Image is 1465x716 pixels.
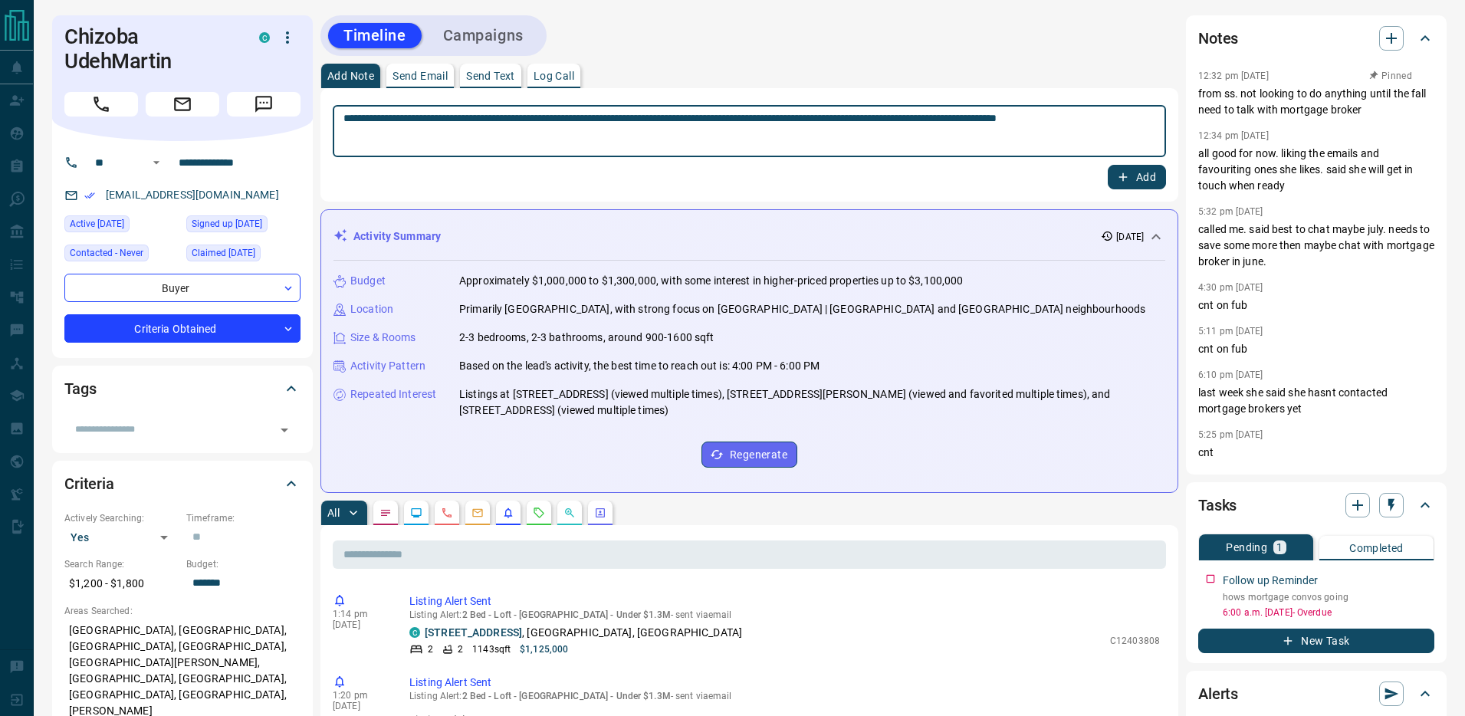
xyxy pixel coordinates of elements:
[186,511,301,525] p: Timeframe:
[350,301,393,317] p: Location
[64,571,179,596] p: $1,200 - $1,800
[350,386,436,402] p: Repeated Interest
[186,557,301,571] p: Budget:
[64,525,179,550] div: Yes
[428,23,539,48] button: Campaigns
[1198,429,1263,440] p: 5:25 pm [DATE]
[64,511,179,525] p: Actively Searching:
[70,245,143,261] span: Contacted - Never
[409,691,1160,701] p: Listing Alert : - sent via email
[471,507,484,519] svg: Emails
[350,273,386,289] p: Budget
[520,642,568,656] p: $1,125,000
[409,609,1160,620] p: Listing Alert : - sent via email
[1198,20,1434,57] div: Notes
[409,627,420,638] div: condos.ca
[1198,369,1263,380] p: 6:10 pm [DATE]
[1198,326,1263,337] p: 5:11 pm [DATE]
[1226,542,1267,553] p: Pending
[1198,341,1434,357] p: cnt on fub
[701,442,797,468] button: Regenerate
[333,690,386,701] p: 1:20 pm
[459,330,714,346] p: 2-3 bedrooms, 2-3 bathrooms, around 900-1600 sqft
[64,465,301,502] div: Criteria
[64,314,301,343] div: Criteria Obtained
[1198,385,1434,417] p: last week she said she hasnt contacted mortgage brokers yet
[1198,206,1263,217] p: 5:32 pm [DATE]
[1349,543,1404,553] p: Completed
[441,507,453,519] svg: Calls
[259,32,270,43] div: condos.ca
[64,471,114,496] h2: Criteria
[333,222,1165,251] div: Activity Summary[DATE]
[70,216,124,232] span: Active [DATE]
[1110,634,1160,648] p: C12403808
[594,507,606,519] svg: Agent Actions
[458,642,463,656] p: 2
[327,71,374,81] p: Add Note
[64,92,138,117] span: Call
[333,619,386,630] p: [DATE]
[1276,542,1283,553] p: 1
[459,301,1145,317] p: Primarily [GEOGRAPHIC_DATA], with strong focus on [GEOGRAPHIC_DATA] | [GEOGRAPHIC_DATA] and [GEOG...
[350,358,425,374] p: Activity Pattern
[64,25,236,74] h1: Chizoba UdehMartin
[186,245,301,266] div: Mon Mar 10 2025
[1223,573,1318,589] p: Follow up Reminder
[410,507,422,519] svg: Lead Browsing Activity
[186,215,301,237] div: Wed Mar 13 2019
[425,625,742,641] p: , [GEOGRAPHIC_DATA], [GEOGRAPHIC_DATA]
[1368,69,1413,83] button: Pinned
[147,153,166,172] button: Open
[1198,629,1434,653] button: New Task
[1198,297,1434,314] p: cnt on fub
[192,245,255,261] span: Claimed [DATE]
[192,216,262,232] span: Signed up [DATE]
[64,604,301,618] p: Areas Searched:
[64,215,179,237] div: Sat Aug 09 2025
[1198,445,1434,461] p: cnt
[462,609,671,620] span: 2 Bed - Loft - [GEOGRAPHIC_DATA] - Under $1.3M
[84,190,95,201] svg: Email Verified
[462,691,671,701] span: 2 Bed - Loft - [GEOGRAPHIC_DATA] - Under $1.3M
[1116,230,1144,244] p: [DATE]
[64,274,301,302] div: Buyer
[333,701,386,711] p: [DATE]
[1198,130,1269,141] p: 12:34 pm [DATE]
[534,71,574,81] p: Log Call
[428,642,433,656] p: 2
[1198,146,1434,194] p: all good for now. liking the emails and favouriting ones she likes. said she will get in touch wh...
[64,370,301,407] div: Tags
[379,507,392,519] svg: Notes
[1198,487,1434,524] div: Tasks
[1198,86,1434,118] p: from ss. not looking to do anything until the fall need to talk with mortgage broker
[563,507,576,519] svg: Opportunities
[146,92,219,117] span: Email
[459,386,1165,419] p: Listings at [STREET_ADDRESS] (viewed multiple times), [STREET_ADDRESS][PERSON_NAME] (viewed and f...
[350,330,416,346] p: Size & Rooms
[1198,26,1238,51] h2: Notes
[1198,675,1434,712] div: Alerts
[1198,493,1237,517] h2: Tasks
[64,557,179,571] p: Search Range:
[327,507,340,518] p: All
[466,71,515,81] p: Send Text
[425,626,522,639] a: [STREET_ADDRESS]
[353,228,441,245] p: Activity Summary
[472,642,511,656] p: 1143 sqft
[274,419,295,441] button: Open
[333,609,386,619] p: 1:14 pm
[409,593,1160,609] p: Listing Alert Sent
[393,71,448,81] p: Send Email
[1198,222,1434,270] p: called me. said best to chat maybe july. needs to save some more then maybe chat with mortgage br...
[106,189,279,201] a: [EMAIL_ADDRESS][DOMAIN_NAME]
[459,273,964,289] p: Approximately $1,000,000 to $1,300,000, with some interest in higher-priced properties up to $3,1...
[502,507,514,519] svg: Listing Alerts
[1223,606,1434,619] p: 6:00 a.m. [DATE] - Overdue
[459,358,820,374] p: Based on the lead's activity, the best time to reach out is: 4:00 PM - 6:00 PM
[64,376,96,401] h2: Tags
[1198,71,1269,81] p: 12:32 pm [DATE]
[1223,590,1434,604] p: hows mortgage convos going
[1198,682,1238,706] h2: Alerts
[1108,165,1166,189] button: Add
